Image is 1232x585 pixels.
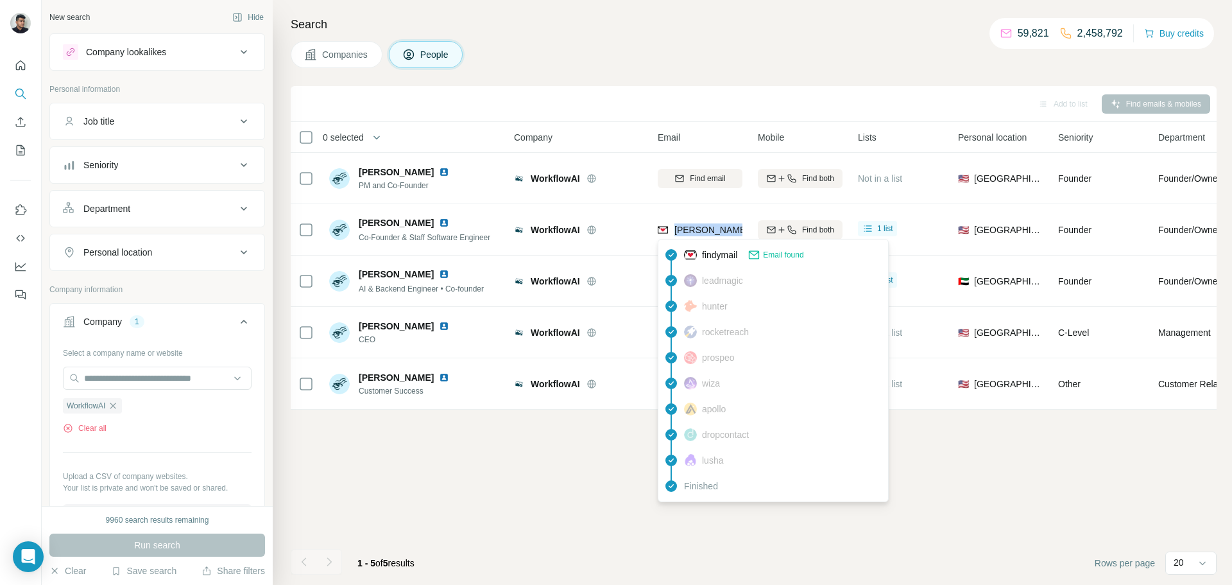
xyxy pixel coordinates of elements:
[10,110,31,134] button: Enrich CSV
[974,326,1043,339] span: [GEOGRAPHIC_DATA]
[684,274,697,287] img: provider leadmagic logo
[375,558,383,568] span: of
[63,504,252,527] button: Upload a list of companies
[684,403,697,415] img: provider apollo logo
[439,269,449,279] img: LinkedIn logo
[329,322,350,343] img: Avatar
[702,300,728,313] span: hunter
[359,268,434,281] span: [PERSON_NAME]
[1058,173,1091,184] span: Founder
[702,326,749,338] span: rocketreach
[50,37,264,67] button: Company lookalikes
[531,223,580,236] span: WorkflowAI
[702,274,743,287] span: leadmagic
[1058,327,1089,338] span: C-Level
[958,378,969,390] span: 🇺🇸
[1095,557,1155,570] span: Rows per page
[359,216,434,229] span: [PERSON_NAME]
[702,454,723,467] span: lusha
[974,172,1043,185] span: [GEOGRAPHIC_DATA]
[10,198,31,222] button: Use Surfe on LinkedIn
[684,300,697,311] img: provider hunter logo
[1058,131,1093,144] span: Seniority
[1058,379,1081,389] span: Other
[974,378,1043,390] span: [GEOGRAPHIC_DATA]
[758,131,784,144] span: Mobile
[329,220,350,240] img: Avatar
[877,223,893,234] span: 1 list
[702,249,737,261] span: findymail
[329,168,350,189] img: Avatar
[702,428,749,441] span: dropcontact
[359,284,484,293] span: AI & Backend Engineer • Co-founder
[531,275,580,288] span: WorkflowAI
[50,306,264,342] button: Company1
[439,372,449,383] img: LinkedIn logo
[1058,276,1091,286] span: Founder
[974,275,1043,288] span: [GEOGRAPHIC_DATA]
[10,54,31,77] button: Quick start
[359,334,465,345] span: CEO
[858,131,877,144] span: Lists
[111,564,176,577] button: Save search
[439,218,449,228] img: LinkedIn logo
[10,283,31,306] button: Feedback
[958,223,969,236] span: 🇺🇸
[514,379,524,389] img: Logo of WorkflowAI
[674,225,900,235] span: [PERSON_NAME][EMAIL_ADDRESS][DOMAIN_NAME]
[67,400,105,412] span: WorkflowAI
[357,558,375,568] span: 1 - 5
[958,275,969,288] span: 🇦🇪
[359,371,434,384] span: [PERSON_NAME]
[329,374,350,394] img: Avatar
[1158,172,1220,185] span: Founder/Owner
[201,564,265,577] button: Share filters
[763,249,803,261] span: Email found
[357,558,415,568] span: results
[684,428,697,441] img: provider dropcontact logo
[83,315,122,328] div: Company
[322,48,369,61] span: Companies
[49,12,90,23] div: New search
[684,249,697,261] img: provider findymail logo
[383,558,388,568] span: 5
[323,131,364,144] span: 0 selected
[1077,26,1123,41] p: 2,458,792
[50,150,264,180] button: Seniority
[531,378,580,390] span: WorkflowAI
[684,454,697,467] img: provider lusha logo
[958,326,969,339] span: 🇺🇸
[1018,26,1049,41] p: 59,821
[702,377,720,390] span: wiza
[329,271,350,292] img: Avatar
[958,131,1027,144] span: Personal location
[359,233,490,242] span: Co-Founder & Staff Software Engineer
[684,326,697,338] img: provider rocketreach logo
[359,385,465,397] span: Customer Success
[514,327,524,338] img: Logo of WorkflowAI
[514,173,524,184] img: Logo of WorkflowAI
[10,139,31,162] button: My lists
[758,169,843,188] button: Find both
[802,173,834,184] span: Find both
[758,220,843,240] button: Find both
[359,166,434,179] span: [PERSON_NAME]
[658,223,668,236] img: provider findymail logo
[10,227,31,250] button: Use Surfe API
[50,106,264,137] button: Job title
[1058,225,1091,235] span: Founder
[10,13,31,33] img: Avatar
[223,8,273,27] button: Hide
[83,115,114,128] div: Job title
[877,274,893,286] span: 1 list
[1158,131,1205,144] span: Department
[439,321,449,331] img: LinkedIn logo
[531,326,580,339] span: WorkflowAI
[684,351,697,364] img: provider prospeo logo
[702,403,726,415] span: apollo
[83,246,152,259] div: Personal location
[690,173,725,184] span: Find email
[63,471,252,482] p: Upload a CSV of company websites.
[420,48,450,61] span: People
[802,224,834,236] span: Find both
